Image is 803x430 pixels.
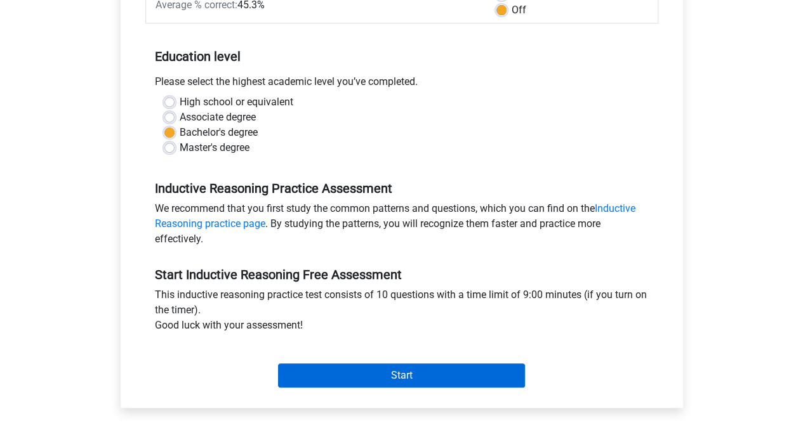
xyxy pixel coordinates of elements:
div: We recommend that you first study the common patterns and questions, which you can find on the . ... [145,201,658,252]
label: Bachelor's degree [180,125,258,140]
label: Associate degree [180,110,256,125]
input: Start [278,363,525,388]
label: Off [512,3,526,18]
label: Master's degree [180,140,249,155]
h5: Education level [155,44,649,69]
label: High school or equivalent [180,94,293,110]
div: This inductive reasoning practice test consists of 10 questions with a time limit of 9:00 minutes... [145,287,658,338]
div: Please select the highest academic level you’ve completed. [145,74,658,94]
h5: Inductive Reasoning Practice Assessment [155,181,649,196]
h5: Start Inductive Reasoning Free Assessment [155,267,649,282]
